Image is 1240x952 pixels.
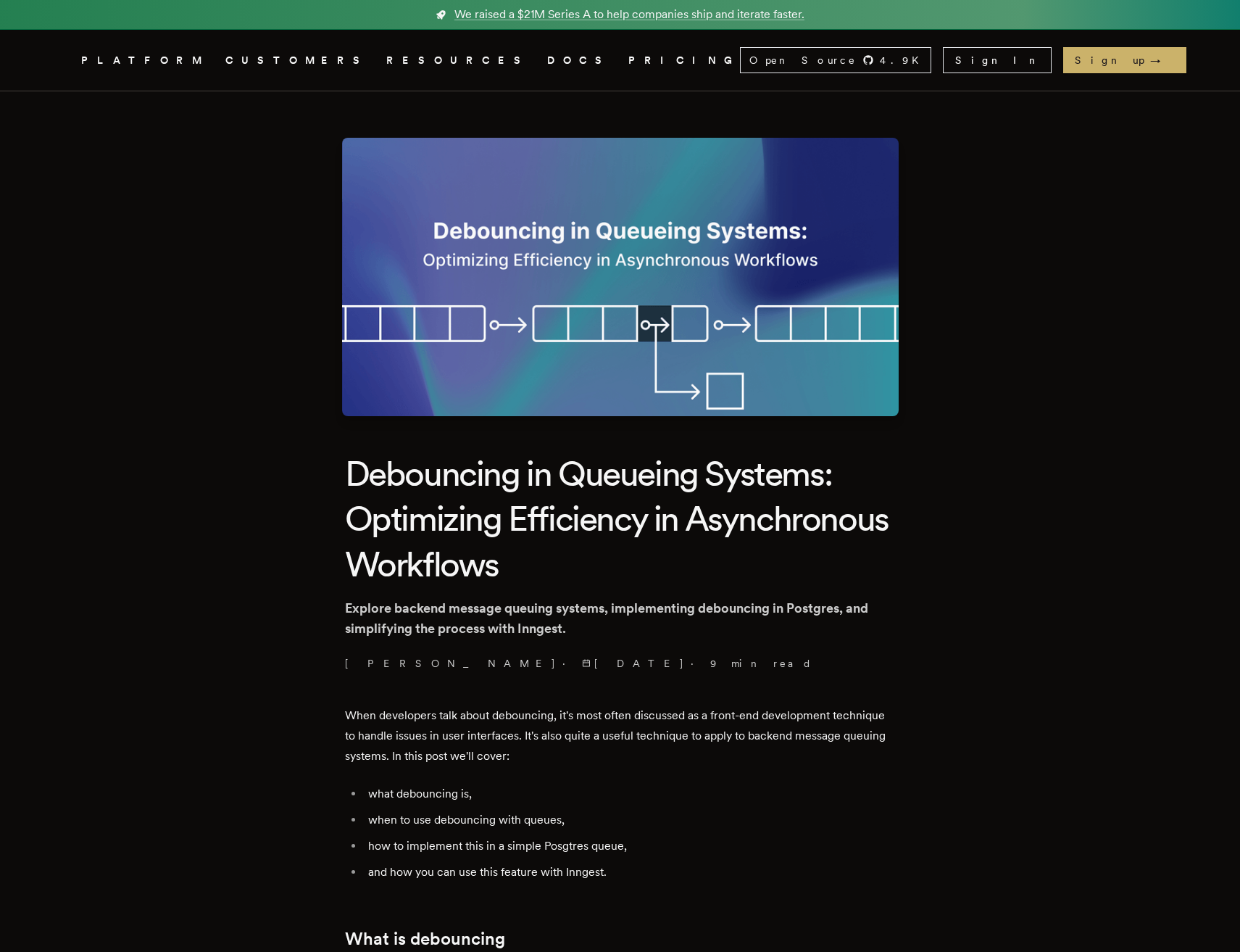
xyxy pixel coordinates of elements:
[41,30,1200,91] nav: Global
[710,656,812,671] span: 9 min read
[582,656,685,671] span: [DATE]
[1150,53,1175,67] span: →
[364,810,896,830] li: when to use debouncing with queues,
[1063,47,1186,73] a: Sign up
[345,656,557,671] a: [PERSON_NAME]
[345,656,896,671] p: · ·
[943,47,1052,73] a: Sign In
[364,862,896,882] li: and how you can use this feature with Inngest.
[345,929,896,949] h2: What is debouncing
[628,51,740,70] a: PRICING
[454,6,804,23] span: We raised a $21M Series A to help companies ship and iterate faster.
[225,51,369,70] a: CUSTOMERS
[81,51,208,70] button: PLATFORM
[345,705,896,766] p: When developers talk about debouncing, it's most often discussed as a front-end development techn...
[345,451,896,587] h1: Debouncing in Queueing Systems: Optimizing Efficiency in Asynchronous Workflows
[749,53,857,67] span: Open Source
[364,784,896,804] li: what debouncing is,
[364,836,896,856] li: how to implement this in a simple Posgtres queue,
[386,51,530,70] button: RESOURCES
[345,598,896,639] p: Explore backend message queuing systems, implementing debouncing in Postgres, and simplifying the...
[547,51,611,70] a: DOCS
[342,138,899,416] img: Featured image for Debouncing in Queueing Systems: Optimizing Efficiency in Asynchronous Workflow...
[880,53,928,67] span: 4.9 K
